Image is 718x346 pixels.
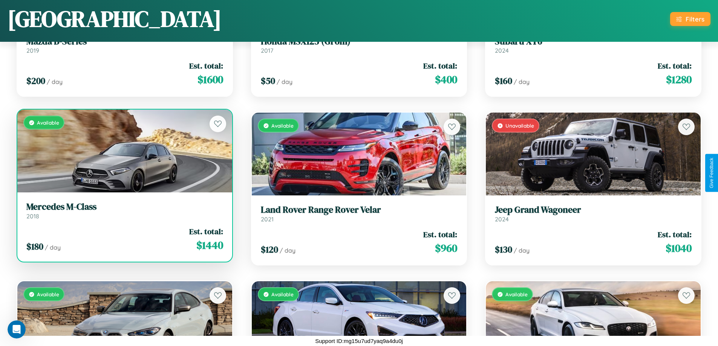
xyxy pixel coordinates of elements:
[495,47,509,54] span: 2024
[271,122,294,129] span: Available
[8,320,26,338] iframe: Intercom live chat
[495,36,692,55] a: Subaru XT62024
[26,75,45,87] span: $ 200
[709,158,714,188] div: Give Feedback
[189,226,223,237] span: Est. total:
[505,122,534,129] span: Unavailable
[658,229,692,240] span: Est. total:
[423,60,457,71] span: Est. total:
[495,204,692,215] h3: Jeep Grand Wagoneer
[277,78,292,85] span: / day
[261,47,273,54] span: 2017
[26,36,223,55] a: Mazda B-Series2019
[37,119,59,126] span: Available
[435,72,457,87] span: $ 400
[435,241,457,256] span: $ 960
[26,36,223,47] h3: Mazda B-Series
[261,75,275,87] span: $ 50
[495,75,512,87] span: $ 160
[423,229,457,240] span: Est. total:
[26,47,39,54] span: 2019
[686,15,704,23] div: Filters
[261,204,458,215] h3: Land Rover Range Rover Velar
[495,36,692,47] h3: Subaru XT6
[8,3,222,34] h1: [GEOGRAPHIC_DATA]
[261,204,458,223] a: Land Rover Range Rover Velar2021
[315,336,403,346] p: Support ID: mg15u7ud7yaq9a4du0j
[495,243,512,256] span: $ 130
[26,201,223,212] h3: Mercedes M-Class
[26,240,43,253] span: $ 180
[261,36,458,47] h3: Honda MSX125 (Grom)
[514,78,530,85] span: / day
[670,12,710,26] button: Filters
[280,247,295,254] span: / day
[26,212,39,220] span: 2018
[666,241,692,256] span: $ 1040
[666,72,692,87] span: $ 1280
[37,291,59,297] span: Available
[261,215,274,223] span: 2021
[271,291,294,297] span: Available
[495,204,692,223] a: Jeep Grand Wagoneer2024
[197,72,223,87] span: $ 1600
[47,78,63,85] span: / day
[45,244,61,251] span: / day
[189,60,223,71] span: Est. total:
[505,291,528,297] span: Available
[26,201,223,220] a: Mercedes M-Class2018
[658,60,692,71] span: Est. total:
[261,243,278,256] span: $ 120
[514,247,530,254] span: / day
[261,36,458,55] a: Honda MSX125 (Grom)2017
[196,238,223,253] span: $ 1440
[495,215,509,223] span: 2024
